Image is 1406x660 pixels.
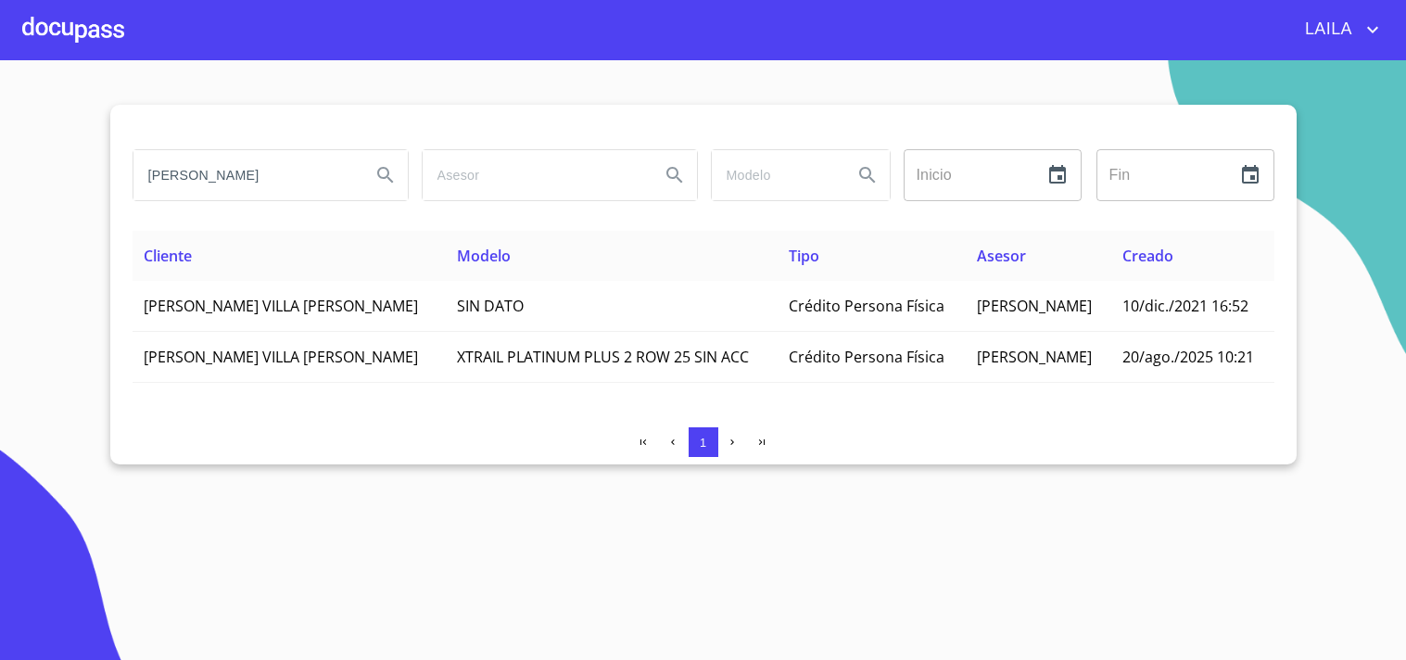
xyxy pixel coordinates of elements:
[144,246,192,266] span: Cliente
[457,246,511,266] span: Modelo
[1291,15,1384,44] button: account of current user
[689,427,718,457] button: 1
[1122,347,1254,367] span: 20/ago./2025 10:21
[845,153,890,197] button: Search
[652,153,697,197] button: Search
[977,246,1026,266] span: Asesor
[363,153,408,197] button: Search
[789,296,944,316] span: Crédito Persona Física
[700,436,706,450] span: 1
[133,150,356,200] input: search
[423,150,645,200] input: search
[1122,296,1248,316] span: 10/dic./2021 16:52
[712,150,838,200] input: search
[789,246,819,266] span: Tipo
[977,347,1092,367] span: [PERSON_NAME]
[1291,15,1362,44] span: LAILA
[1122,246,1173,266] span: Creado
[457,347,749,367] span: XTRAIL PLATINUM PLUS 2 ROW 25 SIN ACC
[789,347,944,367] span: Crédito Persona Física
[977,296,1092,316] span: [PERSON_NAME]
[457,296,524,316] span: SIN DATO
[144,296,418,316] span: [PERSON_NAME] VILLA [PERSON_NAME]
[144,347,418,367] span: [PERSON_NAME] VILLA [PERSON_NAME]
